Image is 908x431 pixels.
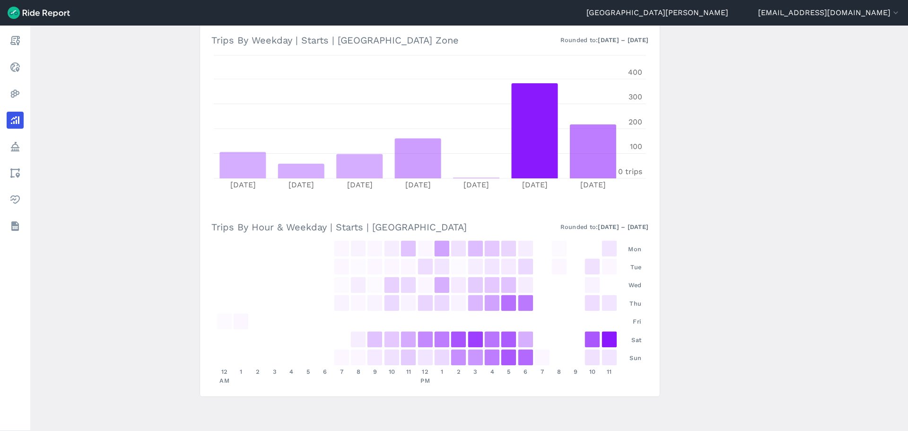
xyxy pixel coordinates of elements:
div: Wed [618,276,641,294]
a: Health [7,191,24,208]
div: Sat [618,331,641,349]
tspan: 300 [629,92,642,101]
div: 12 AM [216,367,233,385]
div: 11 [601,367,618,385]
strong: [DATE] – [DATE] [598,36,648,44]
div: 8 [350,367,367,385]
a: Areas [7,165,24,182]
tspan: [DATE] [463,180,489,189]
div: Fri [618,313,641,331]
img: Ride Report [8,7,70,19]
div: 3 [266,367,283,385]
div: 9 [367,367,383,385]
tspan: 100 [630,142,642,151]
tspan: [DATE] [347,180,373,189]
a: Analyze [7,112,24,129]
div: 4 [283,367,300,385]
div: 6 [517,367,534,385]
tspan: 200 [629,117,642,126]
a: Policy [7,138,24,155]
div: Mon [618,240,641,258]
div: Sun [618,349,641,367]
div: 1 [434,367,450,385]
div: 3 [467,367,484,385]
tspan: [DATE] [522,180,548,189]
tspan: 400 [628,68,642,77]
div: 10 [584,367,601,385]
div: Tue [618,258,641,276]
div: 2 [450,367,467,385]
a: Realtime [7,59,24,76]
tspan: [DATE] [405,180,431,189]
div: 5 [500,367,517,385]
div: 8 [551,367,567,385]
h3: Trips By Weekday | Starts | [GEOGRAPHIC_DATA] Zone [211,27,648,53]
h3: Trips By Hour & Weekday | Starts | [GEOGRAPHIC_DATA] [211,214,648,240]
strong: [DATE] – [DATE] [598,223,648,230]
div: 9 [567,367,584,385]
div: 11 [400,367,417,385]
tspan: [DATE] [230,180,256,189]
a: [GEOGRAPHIC_DATA][PERSON_NAME] [586,7,728,18]
a: Heatmaps [7,85,24,102]
div: Rounded to: [560,222,649,231]
div: 5 [300,367,316,385]
div: 7 [333,367,350,385]
div: 10 [384,367,400,385]
div: 4 [484,367,500,385]
div: 12 PM [417,367,434,385]
div: 6 [316,367,333,385]
div: Rounded to: [560,35,649,44]
div: 7 [534,367,550,385]
tspan: [DATE] [580,180,606,189]
a: Datasets [7,218,24,235]
div: Thu [618,294,641,312]
tspan: [DATE] [288,180,314,189]
div: 2 [250,367,266,385]
a: Report [7,32,24,49]
button: [EMAIL_ADDRESS][DOMAIN_NAME] [758,7,900,18]
tspan: 0 trips [618,167,642,176]
div: 1 [233,367,249,385]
